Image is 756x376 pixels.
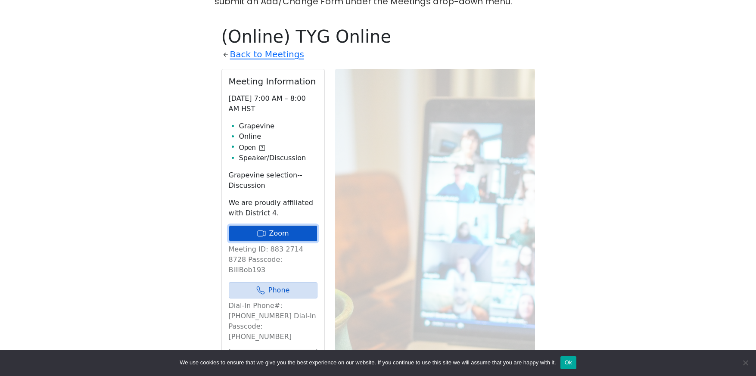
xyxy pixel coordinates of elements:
[239,131,317,142] li: Online
[229,170,317,191] p: Grapevine selection--Discussion
[230,47,304,62] a: Back to Meetings
[229,76,317,87] h2: Meeting Information
[229,198,317,218] p: We are proudly affiliated with District 4.
[239,143,256,153] span: Open
[229,225,317,242] a: Zoom
[239,153,317,163] li: Speaker/Discussion
[239,121,317,131] li: Grapevine
[229,244,317,275] p: Meeting ID: 883 2714 8728 Passcode: BillBob193
[239,143,265,153] button: Open
[221,26,535,47] h1: (Online) TYG Online
[229,301,317,342] p: Dial-In Phone#: [PHONE_NUMBER] Dial-In Passcode: [PHONE_NUMBER]
[229,349,317,365] button: Share
[229,93,317,114] p: [DATE] 7:00 AM – 8:00 AM HST
[229,282,317,298] a: Phone
[180,358,556,367] span: We use cookies to ensure that we give you the best experience on our website. If you continue to ...
[741,358,750,367] span: No
[560,356,576,369] button: Ok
